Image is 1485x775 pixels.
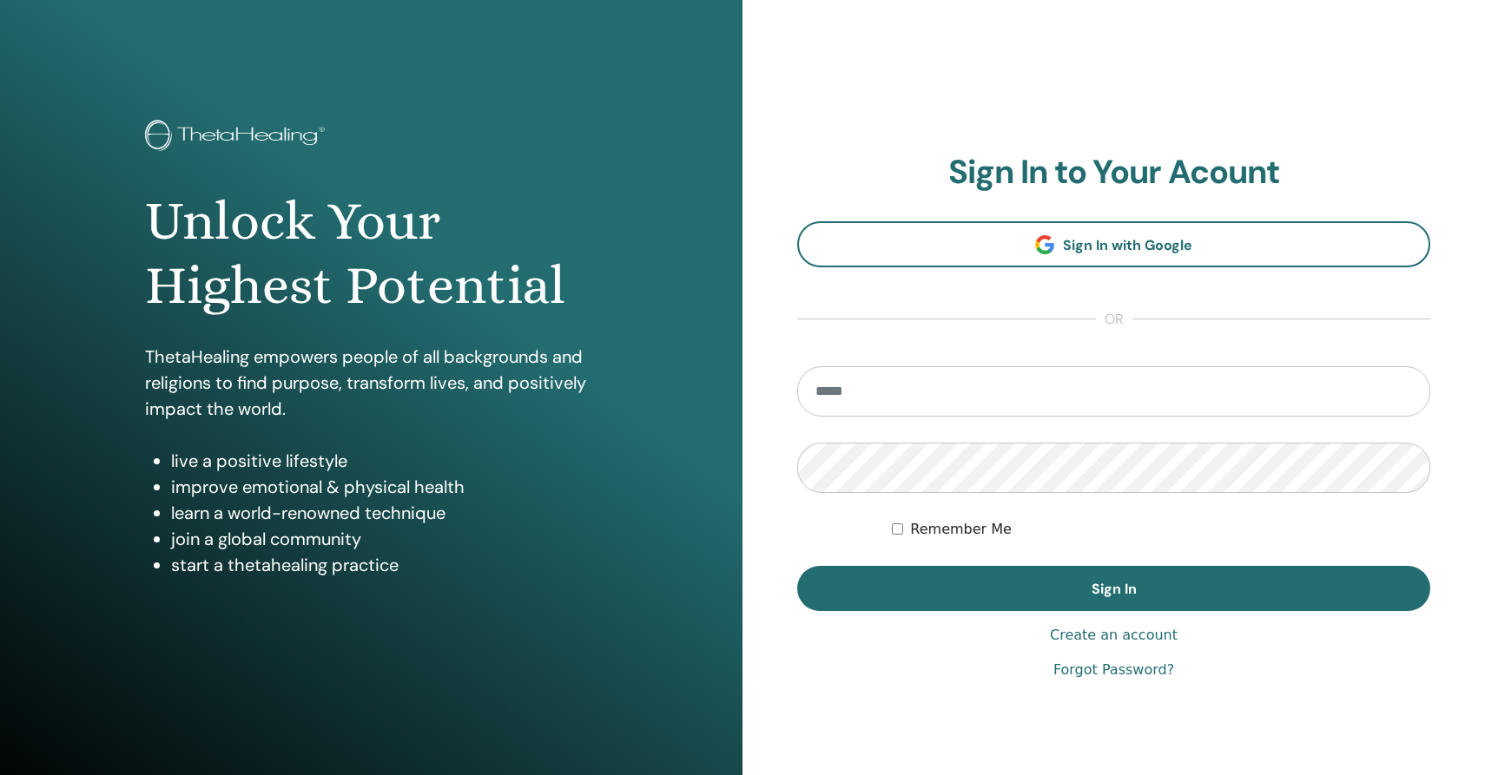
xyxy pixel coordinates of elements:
li: learn a world-renowned technique [171,500,597,526]
span: Sign In with Google [1063,236,1192,254]
li: live a positive lifestyle [171,448,597,474]
li: join a global community [171,526,597,552]
h1: Unlock Your Highest Potential [145,189,597,319]
a: Forgot Password? [1053,660,1174,680]
span: or [1096,309,1132,330]
button: Sign In [797,566,1430,611]
h2: Sign In to Your Acount [797,153,1430,193]
label: Remember Me [910,519,1012,540]
span: Sign In [1092,580,1137,598]
div: Keep me authenticated indefinitely or until I manually logout [892,519,1430,540]
li: start a thetahealing practice [171,552,597,578]
a: Sign In with Google [797,221,1430,267]
p: ThetaHealing empowers people of all backgrounds and religions to find purpose, transform lives, a... [145,344,597,422]
li: improve emotional & physical health [171,474,597,500]
a: Create an account [1050,625,1178,646]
